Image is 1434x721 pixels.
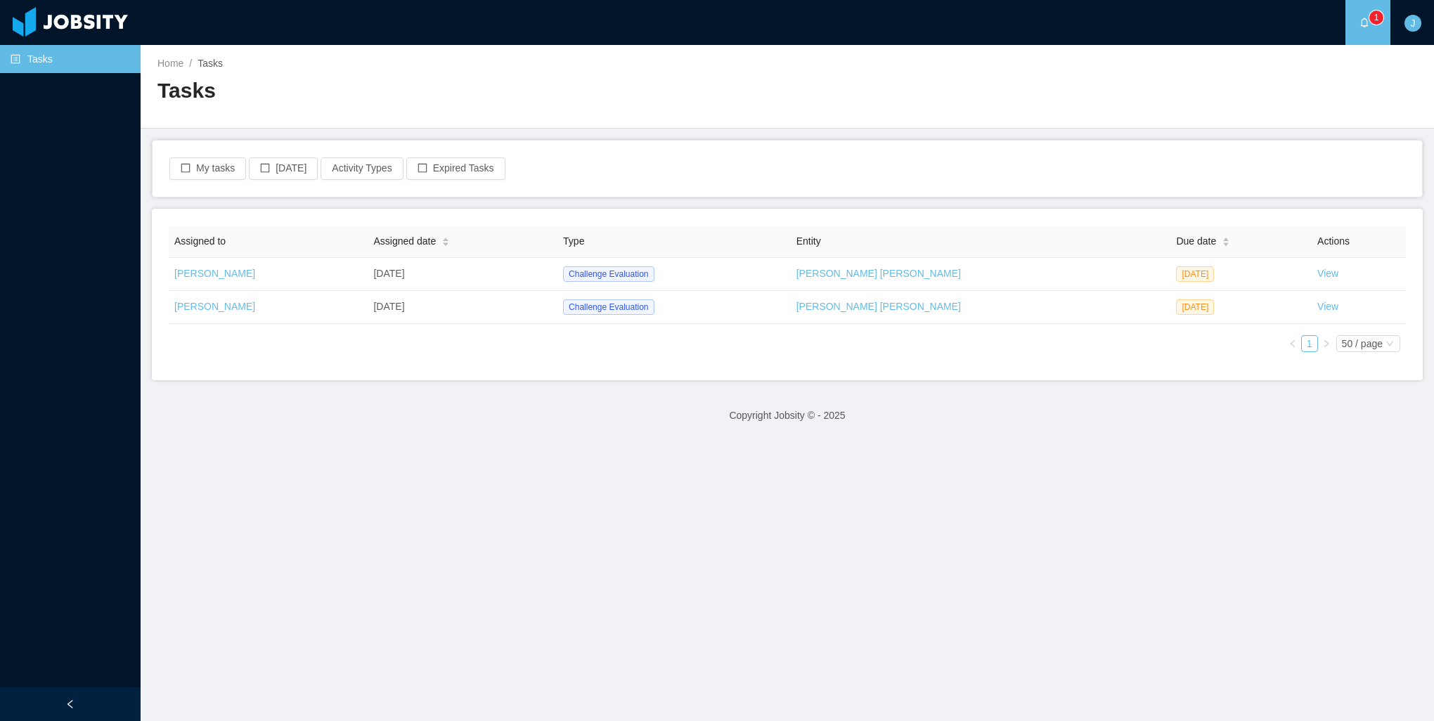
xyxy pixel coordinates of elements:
[1288,339,1297,348] i: icon: left
[1176,266,1214,282] span: [DATE]
[796,301,961,312] a: [PERSON_NAME] [PERSON_NAME]
[1317,235,1350,247] span: Actions
[442,235,450,240] i: icon: caret-up
[441,235,450,245] div: Sort
[321,157,403,180] button: Activity Types
[11,45,129,73] a: icon: profileTasks
[1302,336,1317,351] a: 1
[1176,234,1216,249] span: Due date
[1222,235,1230,240] i: icon: caret-up
[563,235,584,247] span: Type
[1317,301,1338,312] a: View
[442,241,450,245] i: icon: caret-down
[174,301,255,312] a: [PERSON_NAME]
[157,77,787,105] h2: Tasks
[563,299,654,315] span: Challenge Evaluation
[1317,268,1338,279] a: View
[368,291,557,324] td: [DATE]
[796,235,821,247] span: Entity
[1322,339,1331,348] i: icon: right
[1301,335,1318,352] li: 1
[1359,18,1369,27] i: icon: bell
[1222,235,1230,245] div: Sort
[796,268,961,279] a: [PERSON_NAME] [PERSON_NAME]
[1318,335,1335,352] li: Next Page
[198,58,223,69] span: Tasks
[563,266,654,282] span: Challenge Evaluation
[368,258,557,291] td: [DATE]
[1369,11,1383,25] sup: 1
[189,58,192,69] span: /
[1374,11,1379,25] p: 1
[141,391,1434,440] footer: Copyright Jobsity © - 2025
[157,58,183,69] a: Home
[1385,339,1394,349] i: icon: down
[1411,15,1416,32] span: J
[1176,299,1214,315] span: [DATE]
[174,235,226,247] span: Assigned to
[169,157,246,180] button: icon: borderMy tasks
[249,157,318,180] button: icon: border[DATE]
[174,268,255,279] a: [PERSON_NAME]
[1342,336,1383,351] div: 50 / page
[1222,241,1230,245] i: icon: caret-down
[373,234,436,249] span: Assigned date
[406,157,505,180] button: icon: borderExpired Tasks
[1284,335,1301,352] li: Previous Page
